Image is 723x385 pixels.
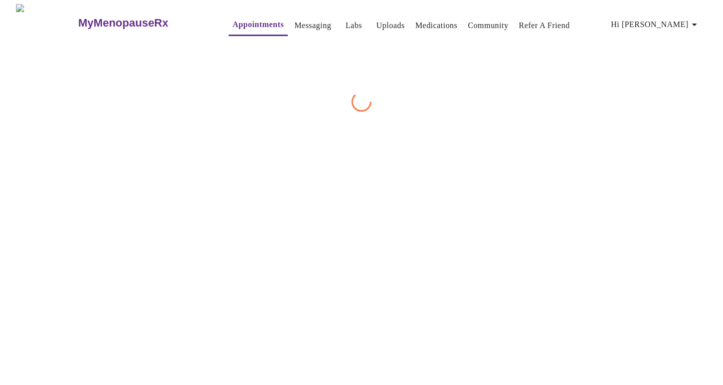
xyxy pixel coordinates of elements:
[290,16,335,36] button: Messaging
[373,16,409,36] button: Uploads
[611,18,700,32] span: Hi [PERSON_NAME]
[607,15,704,35] button: Hi [PERSON_NAME]
[519,19,570,33] a: Refer a Friend
[515,16,574,36] button: Refer a Friend
[229,15,288,36] button: Appointments
[233,18,284,32] a: Appointments
[345,19,362,33] a: Labs
[16,4,77,42] img: MyMenopauseRx Logo
[294,19,331,33] a: Messaging
[338,16,370,36] button: Labs
[468,19,508,33] a: Community
[77,6,209,41] a: MyMenopauseRx
[464,16,512,36] button: Community
[377,19,405,33] a: Uploads
[78,17,168,30] h3: MyMenopauseRx
[415,19,457,33] a: Medications
[411,16,461,36] button: Medications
